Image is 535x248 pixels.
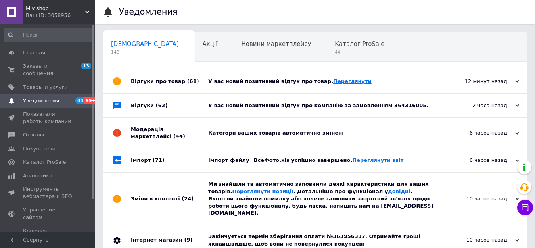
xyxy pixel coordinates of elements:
[23,159,66,166] span: Каталог ProSale
[208,233,440,247] div: Закінчується термін зберігання оплати №363956337. Отримайте гроші якнайшвидше, щоб вони не поверн...
[119,7,178,17] h1: Уведомления
[187,78,199,84] span: (61)
[131,69,208,93] div: Відгуки про товар
[388,188,410,194] a: довідці
[232,188,293,194] a: Переглянути позиції
[131,148,208,172] div: Імпорт
[23,111,73,125] span: Показатели работы компании
[208,129,440,136] div: Категорії ваших товарів автоматично змінені
[208,102,440,109] div: У вас новий позитивний відгук про компанію за замовленням 364316005.
[173,133,185,139] span: (44)
[440,157,519,164] div: 6 часов назад
[23,227,73,242] span: Кошелек компании
[26,12,95,19] div: Ваш ID: 3058956
[184,237,192,243] span: (9)
[23,97,59,104] span: Уведомления
[203,40,218,48] span: Акції
[440,236,519,244] div: 10 часов назад
[23,63,73,77] span: Заказы и сообщения
[23,145,56,152] span: Покупатели
[335,49,384,55] span: 44
[23,84,68,91] span: Товары и услуги
[23,131,44,138] span: Отзывы
[333,78,372,84] a: Переглянути
[75,97,84,104] span: 44
[131,118,208,148] div: Модерація маркетплейсі
[156,102,168,108] span: (62)
[517,200,533,215] button: Чат с покупателем
[131,94,208,117] div: Відгуки
[153,157,165,163] span: (71)
[440,195,519,202] div: 10 часов назад
[81,63,91,69] span: 13
[208,78,440,85] div: У вас новий позитивний відгук про товар.
[23,206,73,221] span: Управление сайтом
[131,173,208,225] div: Зміни в контенті
[23,172,52,179] span: Аналитика
[84,97,98,104] span: 99+
[352,157,403,163] a: Переглянути звіт
[440,78,519,85] div: 12 минут назад
[26,5,85,12] span: Miy shop
[440,102,519,109] div: 2 часа назад
[182,196,194,202] span: (24)
[23,186,73,200] span: Инструменты вебмастера и SEO
[208,181,440,217] div: Ми знайшли та автоматично заповнили деякі характеристики для ваших товарів. . Детальніше про функ...
[241,40,311,48] span: Новини маркетплейсу
[4,28,94,42] input: Поиск
[111,49,179,55] span: 143
[208,157,440,164] div: Імпорт файлу _ВсеФото.xls успішно завершено.
[23,49,45,56] span: Главная
[440,129,519,136] div: 6 часов назад
[111,40,179,48] span: [DEMOGRAPHIC_DATA]
[335,40,384,48] span: Каталог ProSale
